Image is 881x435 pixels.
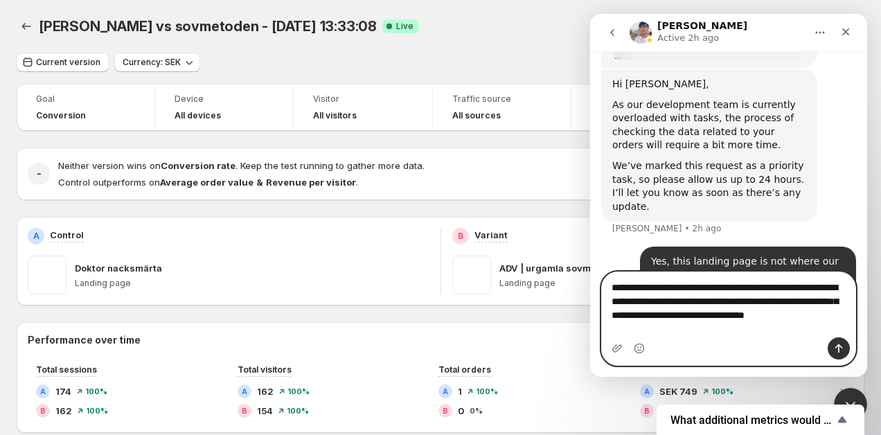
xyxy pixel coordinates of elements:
[242,387,247,396] h2: A
[36,92,135,123] a: GoalConversion
[443,387,448,396] h2: A
[58,160,425,171] span: Neither version wins on . Keep the test running to gather more data.
[123,57,181,68] span: Currency: SEK
[39,18,377,35] span: [PERSON_NAME] vs sovmetoden - [DATE] 13:33:08
[17,53,109,72] button: Current version
[36,94,135,105] span: Goal
[670,411,851,428] button: Show survey - What additional metrics would you like to include in the report?
[659,384,697,398] span: SEK 749
[452,256,491,294] img: ADV | urgamla sovmetoden
[50,228,84,242] p: Control
[161,160,235,171] strong: Conversion rate
[476,387,498,396] span: 100%
[396,21,413,32] span: Live
[438,364,491,375] span: Total orders
[458,384,462,398] span: 1
[474,228,508,242] p: Variant
[443,407,448,415] h2: B
[590,14,867,377] iframe: Intercom live chat
[36,364,97,375] span: Total sessions
[85,387,107,396] span: 100%
[313,94,412,105] span: Visitor
[313,92,412,123] a: VisitorAll visitors
[28,256,66,294] img: Doktor nacksmärta
[242,407,247,415] h2: B
[452,110,501,121] h4: All sources
[175,110,221,121] h4: All devices
[458,404,464,418] span: 0
[86,407,108,415] span: 100%
[644,407,650,415] h2: B
[458,231,463,242] h2: B
[75,278,429,289] p: Landing page
[40,387,46,396] h2: A
[711,387,733,396] span: 100%
[55,404,72,418] span: 162
[175,94,274,105] span: Device
[499,261,623,275] p: ADV | urgamla sovmetoden
[670,414,834,427] span: What additional metrics would you like to include in the report?
[257,404,273,418] span: 154
[238,364,292,375] span: Total visitors
[452,94,551,105] span: Traffic source
[55,384,71,398] span: 174
[256,177,263,188] strong: &
[75,261,162,275] p: Doktor nacksmärta
[33,231,39,242] h2: A
[266,177,356,188] strong: Revenue per visitor
[17,17,36,36] button: Back
[644,387,650,396] h2: A
[834,388,867,421] iframe: Intercom live chat
[28,333,853,347] h2: Performance over time
[470,407,483,415] span: 0%
[287,407,309,415] span: 100%
[499,278,854,289] p: Landing page
[452,92,551,123] a: Traffic sourceAll sources
[40,407,46,415] h2: B
[58,177,358,188] span: Control outperforms on .
[287,387,310,396] span: 100%
[114,53,200,72] button: Currency: SEK
[834,380,853,400] button: Expand chart
[659,404,686,418] span: SEK 0
[36,57,100,68] span: Current version
[257,384,274,398] span: 162
[313,110,357,121] h4: All visitors
[36,110,86,121] span: Conversion
[37,167,42,181] h2: -
[175,92,274,123] a: DeviceAll devices
[160,177,253,188] strong: Average order value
